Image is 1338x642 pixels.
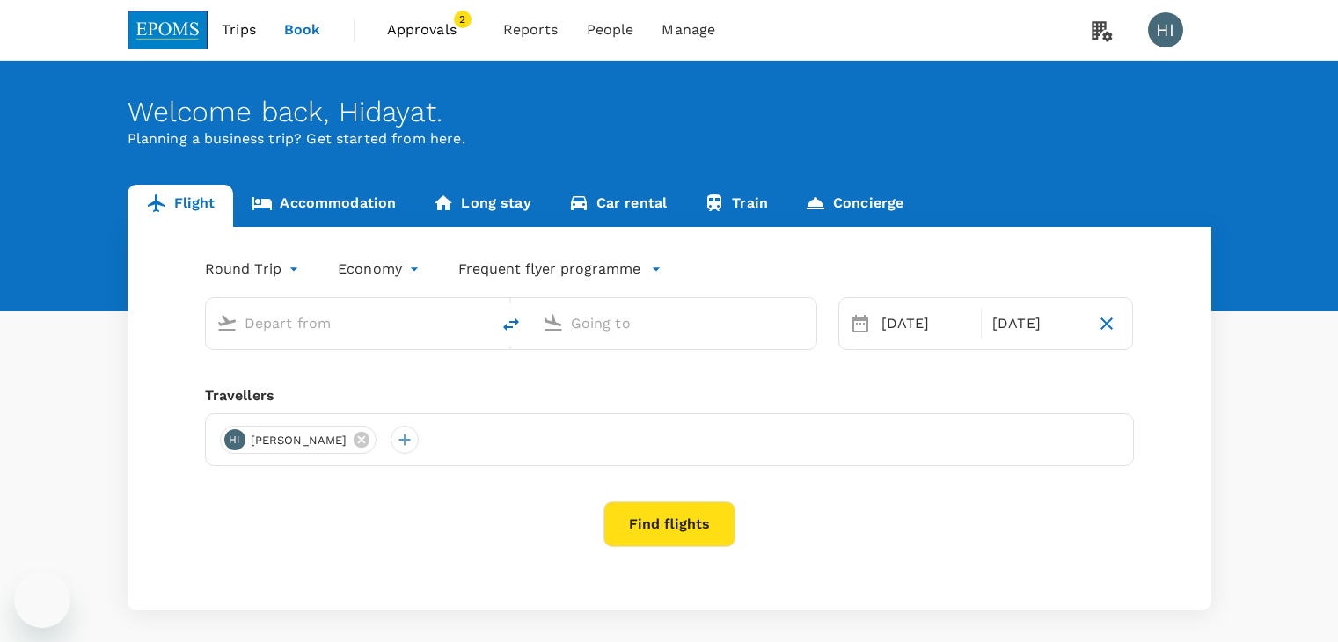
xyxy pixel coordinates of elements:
input: Depart from [245,310,453,337]
span: Approvals [387,19,475,40]
div: HI [224,429,245,450]
a: Accommodation [233,185,414,227]
div: Welcome back , Hidayat . [128,96,1211,128]
span: 2 [454,11,472,28]
button: Open [478,321,481,325]
a: Concierge [786,185,922,227]
div: HI [1148,12,1183,47]
button: delete [490,303,532,346]
span: Reports [503,19,559,40]
input: Going to [571,310,779,337]
div: Round Trip [205,255,303,283]
span: Book [284,19,321,40]
span: [PERSON_NAME] [240,432,358,449]
p: Planning a business trip? Get started from here. [128,128,1211,150]
span: People [587,19,634,40]
iframe: Button to launch messaging window [14,572,70,628]
div: Economy [338,255,423,283]
a: Flight [128,185,234,227]
span: Trips [222,19,256,40]
span: Manage [662,19,715,40]
button: Find flights [603,501,735,547]
a: Train [685,185,786,227]
button: Frequent flyer programme [458,259,662,280]
button: Open [804,321,808,325]
p: Frequent flyer programme [458,259,640,280]
div: HI[PERSON_NAME] [220,426,377,454]
a: Long stay [414,185,549,227]
div: [DATE] [985,306,1088,341]
img: EPOMS SDN BHD [128,11,208,49]
div: Travellers [205,385,1134,406]
div: [DATE] [874,306,977,341]
a: Car rental [550,185,686,227]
